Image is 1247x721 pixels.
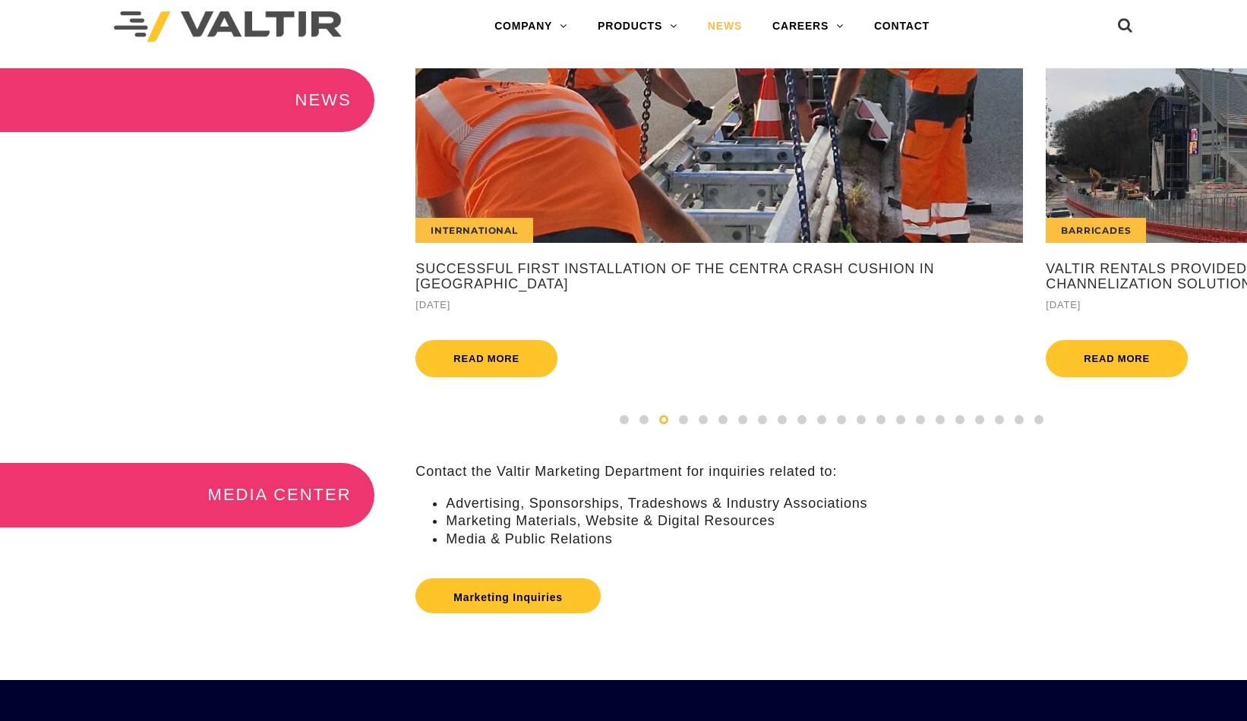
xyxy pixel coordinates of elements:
li: Marketing Materials, Website & Digital Resources [446,512,1247,530]
p: Contact the Valtir Marketing Department for inquiries related to: [415,463,1247,480]
a: Read more [1046,340,1188,377]
a: CONTACT [859,11,945,42]
a: NEWS [693,11,757,42]
a: International [415,68,1023,243]
a: Successful First Installation of the CENTRA Crash Cushion in [GEOGRAPHIC_DATA] [415,262,1023,292]
li: Media & Public Relations [446,531,1247,548]
div: International [415,218,532,243]
a: Read more [415,340,557,377]
a: Marketing Inquiries [415,578,601,613]
li: Advertising, Sponsorships, Tradeshows & Industry Associations [446,495,1247,512]
div: Barricades [1046,218,1146,243]
img: Valtir [114,11,342,43]
div: [DATE] [415,296,1023,313]
a: CAREERS [757,11,859,42]
a: PRODUCTS [582,11,693,42]
a: COMPANY [479,11,582,42]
